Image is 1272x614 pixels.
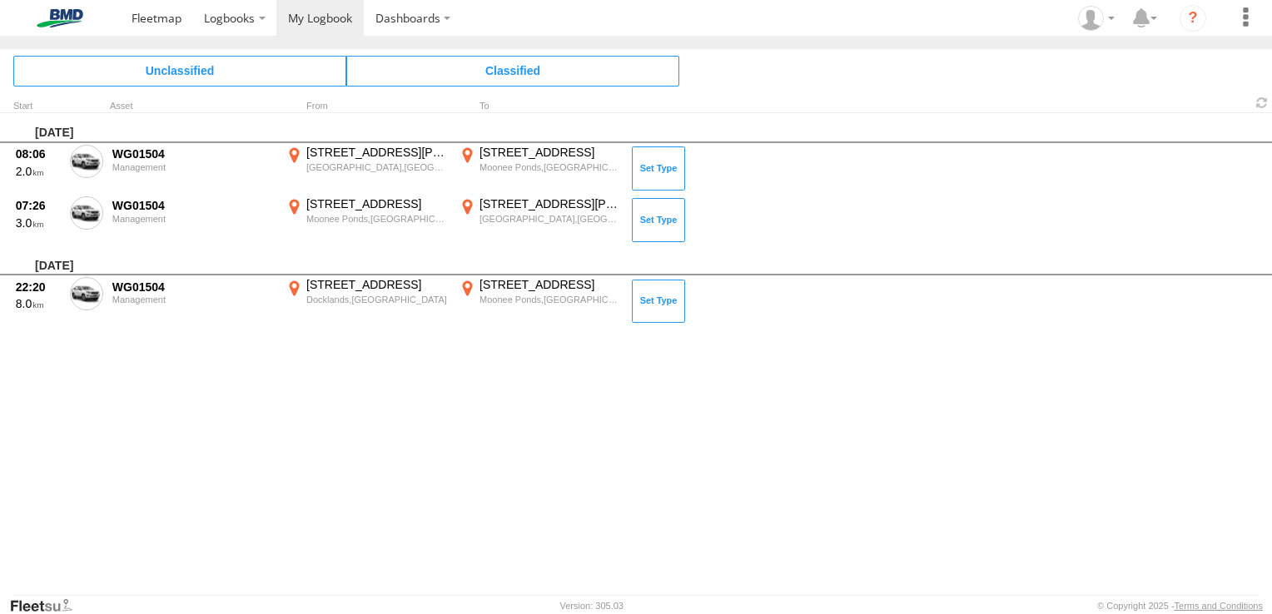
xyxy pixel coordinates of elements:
span: Refresh [1252,95,1272,111]
label: Click to View Event Location [456,277,623,325]
button: Click to Set [632,146,685,190]
div: Docklands,[GEOGRAPHIC_DATA] [306,294,447,305]
label: Click to View Event Location [283,145,450,193]
div: 8.0 [16,296,61,311]
div: To [456,102,623,111]
div: © Copyright 2025 - [1097,601,1263,611]
span: Click to view Classified Trips [346,56,679,86]
div: WG01504 [112,198,274,213]
div: Moonee Ponds,[GEOGRAPHIC_DATA] [306,213,447,225]
div: Version: 305.03 [560,601,624,611]
div: [STREET_ADDRESS] [479,145,620,160]
div: Moonee Ponds,[GEOGRAPHIC_DATA] [479,161,620,173]
div: 07:26 [16,198,61,213]
div: Click to Sort [13,102,63,111]
button: Click to Set [632,198,685,241]
div: Management [112,214,274,224]
div: WG01504 [112,280,274,295]
img: bmd-logo.svg [17,9,103,27]
div: WG01504 [112,146,274,161]
a: Terms and Conditions [1175,601,1263,611]
div: [STREET_ADDRESS][PERSON_NAME] [479,196,620,211]
label: Click to View Event Location [456,196,623,245]
div: John Spicuglia [1072,6,1120,31]
div: [STREET_ADDRESS][PERSON_NAME] [306,145,447,160]
div: From [283,102,450,111]
div: 08:06 [16,146,61,161]
label: Click to View Event Location [456,145,623,193]
span: Click to view Unclassified Trips [13,56,346,86]
i: ? [1180,5,1206,32]
div: [GEOGRAPHIC_DATA],[GEOGRAPHIC_DATA] [306,161,447,173]
div: 2.0 [16,164,61,179]
div: 3.0 [16,215,61,230]
div: [GEOGRAPHIC_DATA],[GEOGRAPHIC_DATA] [479,213,620,225]
div: Management [112,295,274,305]
label: Click to View Event Location [283,277,450,325]
label: Click to View Event Location [283,196,450,245]
div: Asset [110,102,276,111]
button: Click to Set [632,280,685,323]
div: Moonee Ponds,[GEOGRAPHIC_DATA] [479,294,620,305]
div: [STREET_ADDRESS] [306,277,447,292]
a: Visit our Website [9,597,86,614]
div: [STREET_ADDRESS] [479,277,620,292]
div: 22:20 [16,280,61,295]
div: [STREET_ADDRESS] [306,196,447,211]
div: Management [112,162,274,172]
